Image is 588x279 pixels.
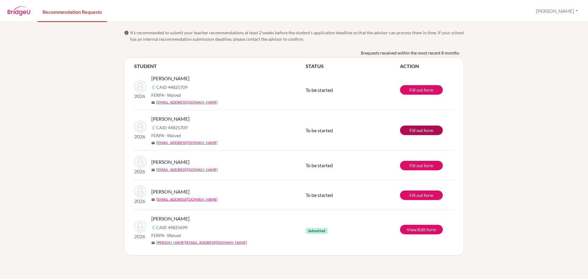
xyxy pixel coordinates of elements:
[134,80,146,92] img: Mackenzie, Adam
[151,225,156,230] img: Common App logo
[164,133,181,138] span: - Waived
[134,121,146,133] img: Mackenzie, Adam
[151,232,181,239] span: FERPA
[400,62,454,70] th: ACTION
[151,158,190,166] span: [PERSON_NAME]
[151,141,155,145] span: mail
[164,233,181,238] span: - Waived
[306,127,333,133] span: To be started
[7,6,30,16] img: BridgeU logo
[151,115,190,123] span: [PERSON_NAME]
[130,29,464,42] span: It’s recommended to submit your teacher recommendations at least 2 weeks before the student’s app...
[400,85,443,95] a: Fill out form
[134,62,306,70] th: STUDENT
[151,101,155,104] span: mail
[134,133,146,140] p: 2026
[134,221,146,233] img: Abraham, Sophie
[134,198,146,205] p: 2026
[306,62,400,70] th: STATUS
[151,132,181,139] span: FERPA
[156,240,247,245] a: [PERSON_NAME][EMAIL_ADDRESS][DOMAIN_NAME]
[134,168,146,175] p: 2026
[363,50,459,56] span: requests received within the most recent 8 months
[151,215,190,222] span: [PERSON_NAME]
[156,100,218,105] a: [EMAIL_ADDRESS][DOMAIN_NAME]
[151,85,156,89] img: Common App logo
[151,168,155,172] span: mail
[156,224,187,231] span: CAID 44825699
[151,75,190,82] span: [PERSON_NAME]
[361,50,363,56] b: 5
[151,92,181,98] span: FERPA
[156,84,187,90] span: CAID 44825709
[156,197,218,202] a: [EMAIL_ADDRESS][DOMAIN_NAME]
[151,188,190,195] span: [PERSON_NAME]
[151,198,155,202] span: mail
[306,228,328,234] span: Submitted
[156,167,218,172] a: [EMAIL_ADDRESS][DOMAIN_NAME]
[156,124,187,131] span: CAID 44825709
[306,192,333,198] span: To be started
[164,92,181,98] span: - Waived
[134,185,146,198] img: Ali, Gianna
[400,126,443,135] a: Fill out form
[400,161,443,170] a: Fill out form
[533,5,581,17] button: [PERSON_NAME]
[151,125,156,130] img: Common App logo
[134,156,146,168] img: Ali, Gianna
[306,162,333,168] span: To be started
[38,1,107,22] a: Recommendation Requests
[134,92,146,100] p: 2026
[400,190,443,200] a: Fill out form
[134,233,146,240] p: 2026
[156,140,218,145] a: [EMAIL_ADDRESS][DOMAIN_NAME]
[124,30,129,35] span: info
[400,225,443,234] a: View/Edit form
[306,87,333,93] span: To be started
[151,241,155,245] span: mail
